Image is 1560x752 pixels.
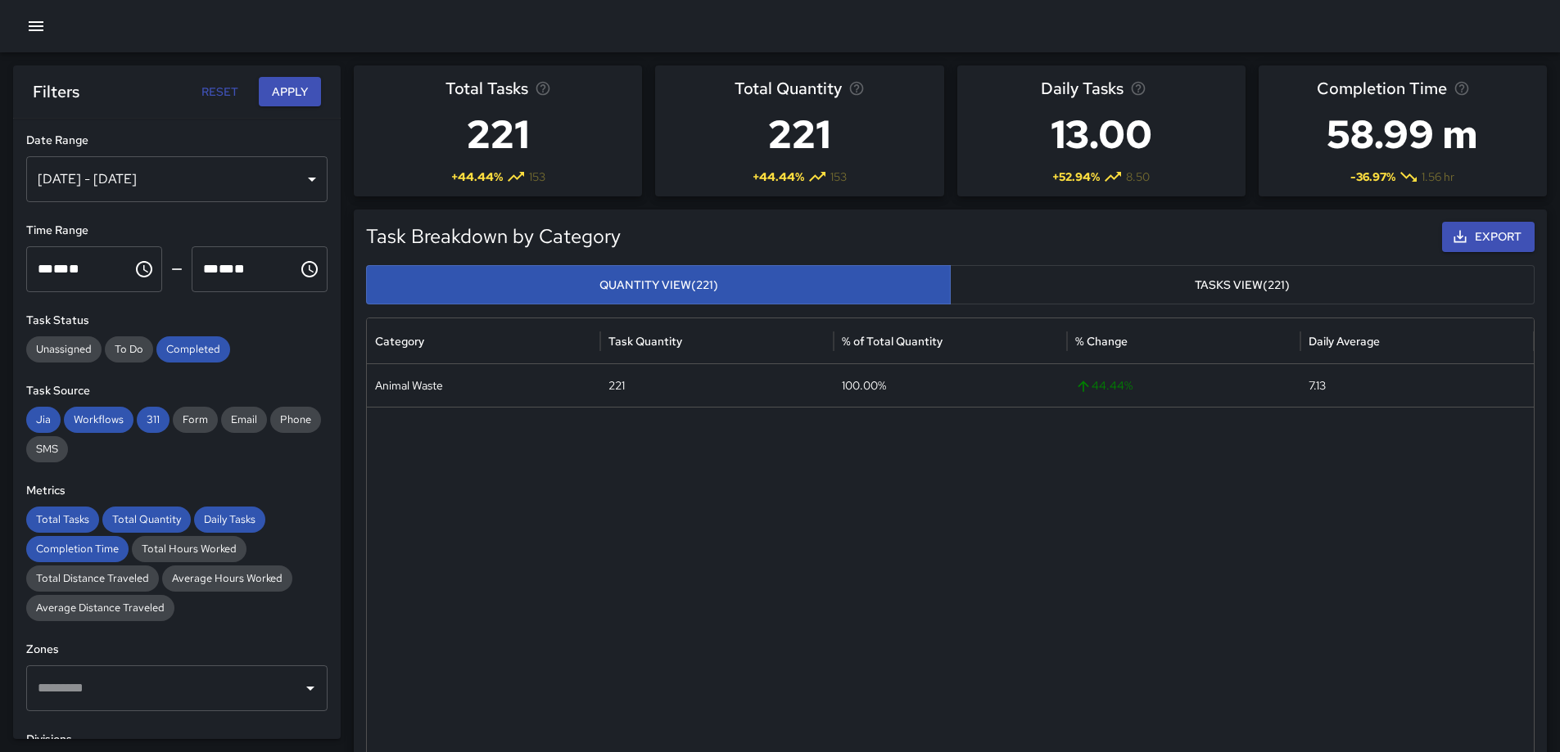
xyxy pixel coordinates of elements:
svg: Total number of tasks in the selected period, compared to the previous period. [535,80,551,97]
h3: 221 [445,101,551,167]
div: Completed [156,336,230,362]
h6: Divisions [26,731,328,749]
div: Animal Waste [367,364,600,407]
div: Unassigned [26,336,102,362]
span: Average Hours Worked [162,570,292,587]
div: Email [221,407,267,433]
div: Workflows [64,407,133,433]
div: Jia [26,407,61,433]
div: Completion Time [26,536,129,562]
div: Total Hours Worked [132,536,246,562]
span: Completion Time [26,541,129,557]
button: Export [1442,222,1535,252]
h3: 58.99 m [1317,101,1488,167]
span: 44.44 % [1075,365,1292,407]
span: Average Distance Traveled [26,600,174,616]
span: Completion Time [1317,75,1447,101]
div: 221 [600,364,834,407]
span: Total Tasks [26,511,99,528]
button: Tasks View(221) [950,265,1535,305]
h6: Metrics [26,482,328,500]
div: % Change [1075,334,1128,349]
h3: 221 [735,101,865,167]
span: Total Hours Worked [132,541,246,557]
h6: Zones [26,641,328,659]
div: % of Total Quantity [842,334,943,349]
span: 8.50 [1126,169,1150,185]
span: Minutes [53,263,69,275]
span: + 44.44 % [753,169,804,185]
svg: Total task quantity in the selected period, compared to the previous period. [848,80,865,97]
button: Quantity View(221) [366,265,951,305]
button: Reset [193,77,246,107]
span: Workflows [64,412,133,428]
div: To Do [105,336,153,362]
h5: Task Breakdown by Category [366,223,1241,250]
div: Total Distance Traveled [26,565,159,592]
div: Daily Tasks [194,507,265,533]
span: 153 [529,169,545,185]
span: Daily Tasks [194,511,265,528]
div: SMS [26,436,68,462]
span: Meridiem [69,263,79,275]
h6: Date Range [26,132,328,150]
div: Phone [270,407,321,433]
div: Average Hours Worked [162,565,292,592]
h6: Task Status [26,312,328,330]
span: Completed [156,341,230,358]
span: 153 [830,169,847,185]
span: Total Distance Traveled [26,570,159,587]
span: Email [221,412,267,428]
h3: 13.00 [1041,101,1162,167]
span: Total Quantity [102,511,191,528]
div: Form [173,407,218,433]
button: Choose time, selected time is 11:59 PM [293,253,326,286]
div: Category [375,334,424,349]
span: Minutes [219,263,234,275]
span: Total Quantity [735,75,842,101]
span: 1.56 hr [1422,169,1454,185]
h6: Time Range [26,222,328,240]
div: 100.00% [834,364,1067,407]
button: Open [299,677,322,700]
span: Total Tasks [445,75,528,101]
div: Average Distance Traveled [26,595,174,621]
span: + 52.94 % [1052,169,1100,185]
span: Daily Tasks [1041,75,1124,101]
span: -36.97 % [1350,169,1395,185]
div: [DATE] - [DATE] [26,156,328,202]
span: 311 [137,412,170,428]
span: Meridiem [234,263,245,275]
svg: Average number of tasks per day in the selected period, compared to the previous period. [1130,80,1146,97]
h6: Task Source [26,382,328,400]
button: Apply [259,77,321,107]
span: Form [173,412,218,428]
h6: Filters [33,79,79,105]
span: To Do [105,341,153,358]
div: Task Quantity [608,334,682,349]
span: Hours [203,263,219,275]
div: Daily Average [1309,334,1380,349]
div: Total Tasks [26,507,99,533]
span: Phone [270,412,321,428]
svg: Average time taken to complete tasks in the selected period, compared to the previous period. [1454,80,1470,97]
div: 311 [137,407,170,433]
div: 7.13 [1300,364,1534,407]
div: Total Quantity [102,507,191,533]
button: Choose time, selected time is 12:00 AM [128,253,161,286]
span: + 44.44 % [451,169,503,185]
span: SMS [26,441,68,457]
span: Hours [38,263,53,275]
span: Jia [26,412,61,428]
span: Unassigned [26,341,102,358]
